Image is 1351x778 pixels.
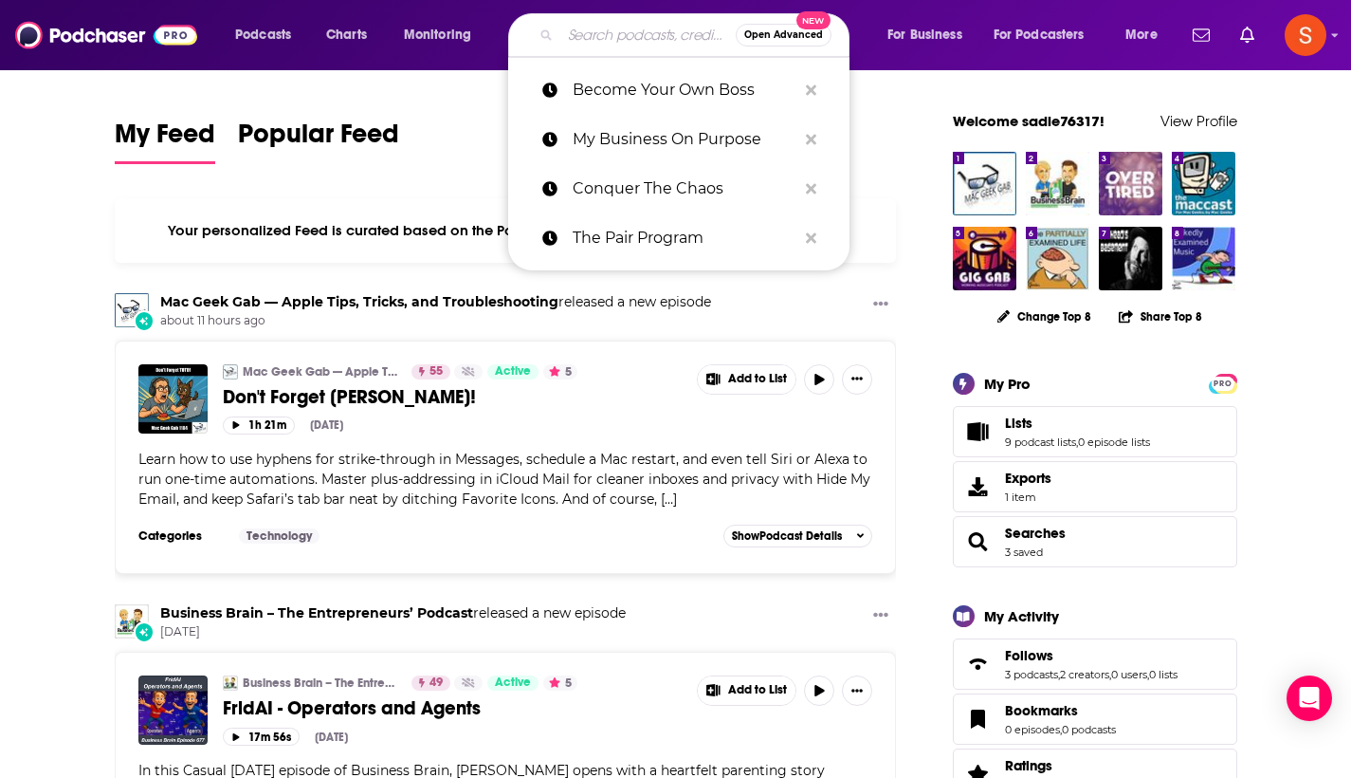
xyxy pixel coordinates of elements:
[959,418,997,445] a: Lists
[1172,227,1235,290] a: Nakedly Examined Music Podcast
[223,385,684,409] a: Don't Forget [PERSON_NAME]!
[560,20,736,50] input: Search podcasts, credits, & more...
[866,604,896,628] button: Show More Button
[223,696,481,720] span: FridAI - Operators and Agents
[1149,668,1178,681] a: 0 lists
[487,676,539,691] a: Active
[573,164,796,213] p: Conquer The Chaos
[1185,19,1217,51] a: Show notifications dropdown
[1005,702,1078,719] span: Bookmarks
[866,293,896,317] button: Show More Button
[391,20,496,50] button: open menu
[1060,668,1109,681] a: 2 creators
[1005,757,1116,774] a: Ratings
[314,20,378,50] a: Charts
[723,525,873,547] button: ShowPodcast Details
[1285,14,1326,56] button: Show profile menu
[1099,152,1162,215] img: Overtired
[508,115,849,164] a: My Business On Purpose
[115,293,149,327] img: Mac Geek Gab — Apple Tips, Tricks, and Troubleshooting
[1099,227,1162,290] img: Jughead's Basement
[959,473,997,500] span: Exports
[1147,668,1149,681] span: ,
[310,418,343,432] div: [DATE]
[1212,375,1234,389] a: PRO
[411,364,450,380] a: 55
[953,112,1105,130] a: Welcome sadie76317!
[1005,702,1116,719] a: Bookmarks
[138,451,870,508] span: Learn how to use hyphens for strike-through in Messages, schedule a Mac restart, and even tell Si...
[959,528,997,555] a: Searches
[953,227,1016,290] a: Gig Gab - The Working Musician's Podcast
[404,22,471,48] span: Monitoring
[959,651,997,677] a: Follows
[1109,668,1111,681] span: ,
[160,293,711,311] h3: released a new episode
[698,676,796,705] button: Show More Button
[138,364,208,434] img: Don't Forget TOTO!
[1005,525,1066,542] a: Searches
[138,676,208,745] img: FridAI - Operators and Agents
[1026,227,1089,290] img: The Partially Examined Life Philosophy Podcast
[1026,152,1089,215] img: Business Brain – The Entrepreneurs’ Podcast
[508,164,849,213] a: Conquer The Chaos
[134,310,155,331] div: New Episode
[573,115,796,164] p: My Business On Purpose
[115,198,897,263] div: Your personalized Feed is curated based on the Podcasts, Creators, Users, and Lists that you Follow.
[1005,647,1053,664] span: Follows
[728,372,787,386] span: Add to List
[160,604,473,621] a: Business Brain – The Entrepreneurs’ Podcast
[508,65,849,115] a: Become Your Own Boss
[223,676,238,691] img: Business Brain – The Entrepreneurs’ Podcast
[842,676,872,706] button: Show More Button
[235,22,291,48] span: Podcasts
[160,604,626,622] h3: released a new episode
[573,213,796,263] p: The Pair Program
[984,607,1059,625] div: My Activity
[160,624,626,640] span: [DATE]
[1005,470,1051,487] span: Exports
[698,365,796,394] button: Show More Button
[1076,435,1078,449] span: ,
[1005,757,1052,774] span: Ratings
[243,364,399,380] a: Mac Geek Gab — Apple Tips, Tricks, and Troubleshooting
[239,528,319,544] a: Technology
[1172,152,1235,215] img: MacCast - For Mac Geeks, by Mac Geeks
[543,364,577,380] button: 5
[1212,377,1234,391] span: PRO
[744,30,823,40] span: Open Advanced
[495,362,531,381] span: Active
[115,118,215,164] a: My Feed
[15,17,197,53] img: Podchaser - Follow, Share and Rate Podcasts
[1232,19,1262,51] a: Show notifications dropdown
[953,152,1016,215] img: Mac Geek Gab — Apple Tips, Tricks, and Troubleshooting
[984,375,1031,393] div: My Pro
[411,676,450,691] a: 49
[1005,668,1058,681] a: 3 podcasts
[1058,668,1060,681] span: ,
[1160,112,1237,130] a: View Profile
[223,696,684,720] a: FridAI - Operators and Agents
[115,118,215,161] span: My Feed
[1060,723,1062,736] span: ,
[1005,647,1178,664] a: Follows
[1005,415,1032,432] span: Lists
[526,13,867,57] div: Search podcasts, credits, & more...
[1112,20,1181,50] button: open menu
[1111,668,1147,681] a: 0 users
[1005,723,1060,736] a: 0 episodes
[1287,676,1332,721] div: Open Intercom Messenger
[508,213,849,263] a: The Pair Program
[728,683,787,697] span: Add to List
[487,364,539,380] a: Active
[238,118,399,164] a: Popular Feed
[326,22,367,48] span: Charts
[115,604,149,639] img: Business Brain – The Entrepreneurs’ Podcast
